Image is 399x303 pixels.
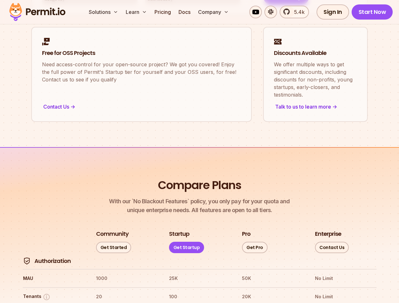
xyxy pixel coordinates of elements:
th: MAU [23,273,84,283]
span: 5.4k [290,8,305,16]
a: Get Pro [242,242,268,253]
button: Learn [123,6,149,18]
th: 20 [96,292,157,302]
span: -> [332,103,337,110]
h2: Discounts Available [274,49,357,57]
button: Company [196,6,231,18]
h2: Free for OSS Projects [42,49,241,57]
h4: Authorization [34,257,71,265]
th: 50K [242,273,303,283]
th: 20K [242,292,303,302]
a: Contact Us [315,242,349,253]
a: Get Startup [169,242,204,253]
h3: Pro [242,230,251,238]
h3: Community [96,230,129,238]
div: Talk to us to learn more [274,102,357,111]
h3: Enterprise [315,230,341,238]
button: Tenants [23,293,51,301]
p: We offer multiple ways to get significant discounts, including discounts for non-profits, young s... [274,61,357,98]
img: Permit logo [6,1,68,23]
img: Authorization [23,257,31,265]
h3: Startup [169,230,189,238]
a: Start Now [352,4,393,20]
p: unique enterprise needs. All features are open to all tiers. [109,197,290,215]
button: Solutions [86,6,121,18]
th: No Limit [315,273,376,283]
div: Contact Us [42,102,241,111]
th: 25K [169,273,230,283]
th: 1000 [96,273,157,283]
a: Sign In [317,4,349,20]
h2: Compare Plans [158,177,241,193]
p: Need access-control for your open-source project? We got you covered! Enjoy the full power of Per... [42,61,241,83]
span: With our `No Blackout Features` policy, you only pay for your quota and [109,197,290,206]
a: 5.4k [280,6,309,18]
span: -> [70,103,75,110]
a: Get Started [96,242,131,253]
a: Discounts AvailableWe offer multiple ways to get significant discounts, including discounts for n... [263,27,368,122]
th: No Limit [315,292,376,302]
a: Pricing [152,6,173,18]
a: Docs [176,6,193,18]
a: Free for OSS ProjectsNeed access-control for your open-source project? We got you covered! Enjoy ... [31,27,252,122]
th: 100 [169,292,230,302]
